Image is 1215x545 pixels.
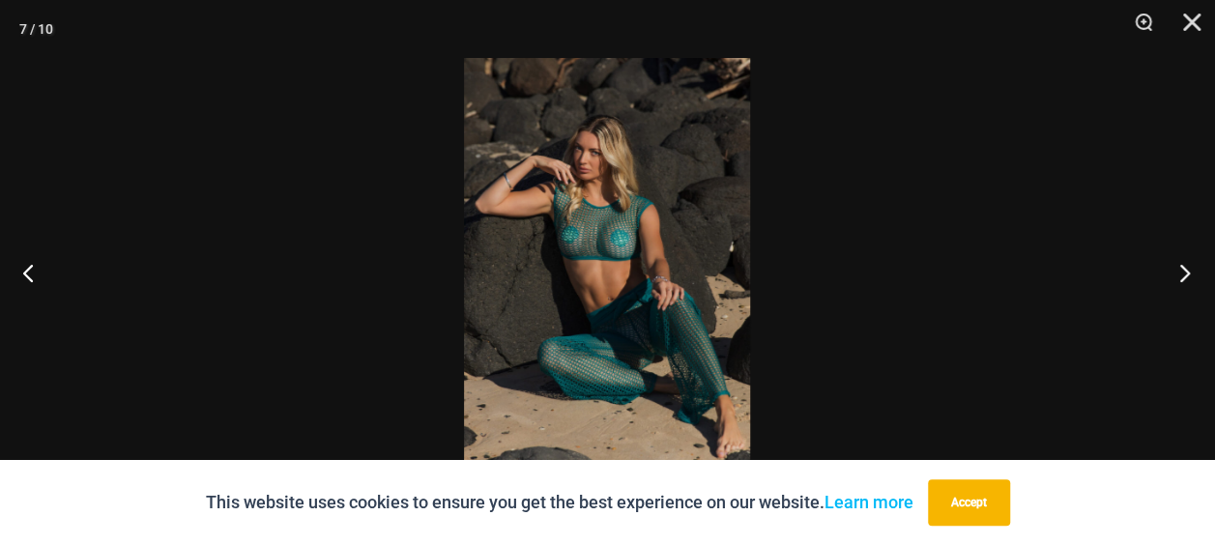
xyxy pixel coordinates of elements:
button: Next [1143,224,1215,321]
div: 7 / 10 [19,14,53,43]
p: This website uses cookies to ensure you get the best experience on our website. [206,488,913,517]
a: Learn more [824,492,913,512]
button: Accept [928,479,1010,526]
img: Show Stopper Jade 366 Top 5007 pants 08 [464,58,750,487]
